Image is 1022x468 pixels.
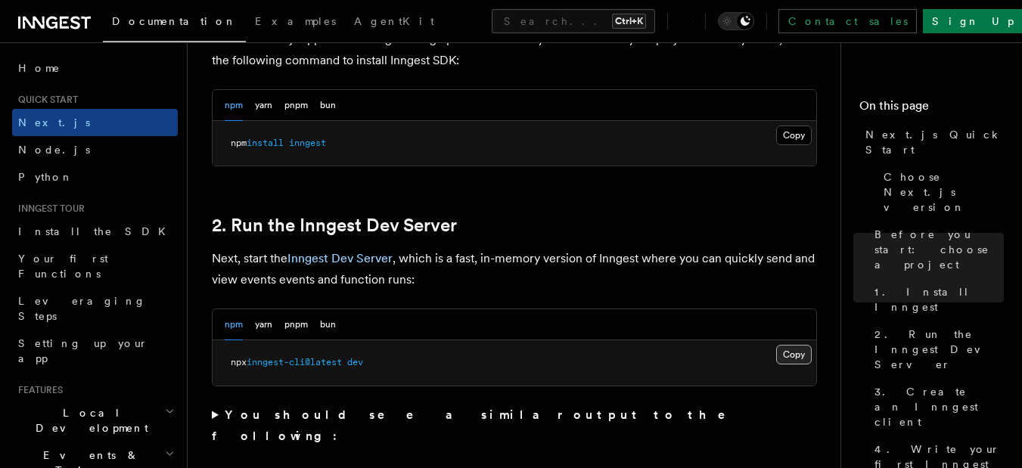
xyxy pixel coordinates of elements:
[12,245,178,287] a: Your first Functions
[255,309,272,340] button: yarn
[859,121,1004,163] a: Next.js Quick Start
[874,327,1004,372] span: 2. Run the Inngest Dev Server
[12,203,85,215] span: Inngest tour
[246,5,345,41] a: Examples
[12,54,178,82] a: Home
[776,126,812,145] button: Copy
[18,171,73,183] span: Python
[225,90,243,121] button: npm
[103,5,246,42] a: Documentation
[18,253,108,280] span: Your first Functions
[212,29,817,71] p: With the Next.js app now running running open a new tab in your terminal. In your project directo...
[320,309,336,340] button: bun
[492,9,655,33] button: Search...Ctrl+K
[284,309,308,340] button: pnpm
[247,138,284,148] span: install
[18,144,90,156] span: Node.js
[12,287,178,330] a: Leveraging Steps
[247,357,342,367] span: inngest-cli@latest
[231,357,247,367] span: npx
[225,309,243,340] button: npm
[12,109,178,136] a: Next.js
[12,384,63,396] span: Features
[878,163,1004,221] a: Choose Next.js version
[12,330,178,372] a: Setting up your app
[289,138,326,148] span: inngest
[12,405,165,435] span: Local Development
[12,163,178,191] a: Python
[776,345,812,364] button: Copy
[865,127,1004,157] span: Next.js Quick Start
[18,337,148,364] span: Setting up your app
[874,284,1004,315] span: 1. Install Inngest
[212,248,817,290] p: Next, start the , which is a fast, in-memory version of Inngest where you can quickly send and vi...
[859,97,1004,121] h4: On this page
[12,94,78,106] span: Quick start
[347,357,363,367] span: dev
[18,60,61,76] span: Home
[18,225,175,237] span: Install the SDK
[612,14,646,29] kbd: Ctrl+K
[868,221,1004,278] a: Before you start: choose a project
[874,227,1004,272] span: Before you start: choose a project
[284,90,308,121] button: pnpm
[255,15,336,27] span: Examples
[354,15,434,27] span: AgentKit
[212,215,457,236] a: 2. Run the Inngest Dev Server
[18,295,146,322] span: Leveraging Steps
[287,251,393,265] a: Inngest Dev Server
[212,404,817,447] summary: You should see a similar output to the following:
[868,321,1004,378] a: 2. Run the Inngest Dev Server
[112,15,237,27] span: Documentation
[12,399,178,442] button: Local Development
[212,408,747,443] strong: You should see a similar output to the following:
[231,138,247,148] span: npm
[718,12,754,30] button: Toggle dark mode
[18,116,90,129] span: Next.js
[778,9,917,33] a: Contact sales
[884,169,1004,215] span: Choose Next.js version
[12,136,178,163] a: Node.js
[12,218,178,245] a: Install the SDK
[868,278,1004,321] a: 1. Install Inngest
[874,384,1004,429] span: 3. Create an Inngest client
[255,90,272,121] button: yarn
[868,378,1004,435] a: 3. Create an Inngest client
[345,5,443,41] a: AgentKit
[320,90,336,121] button: bun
